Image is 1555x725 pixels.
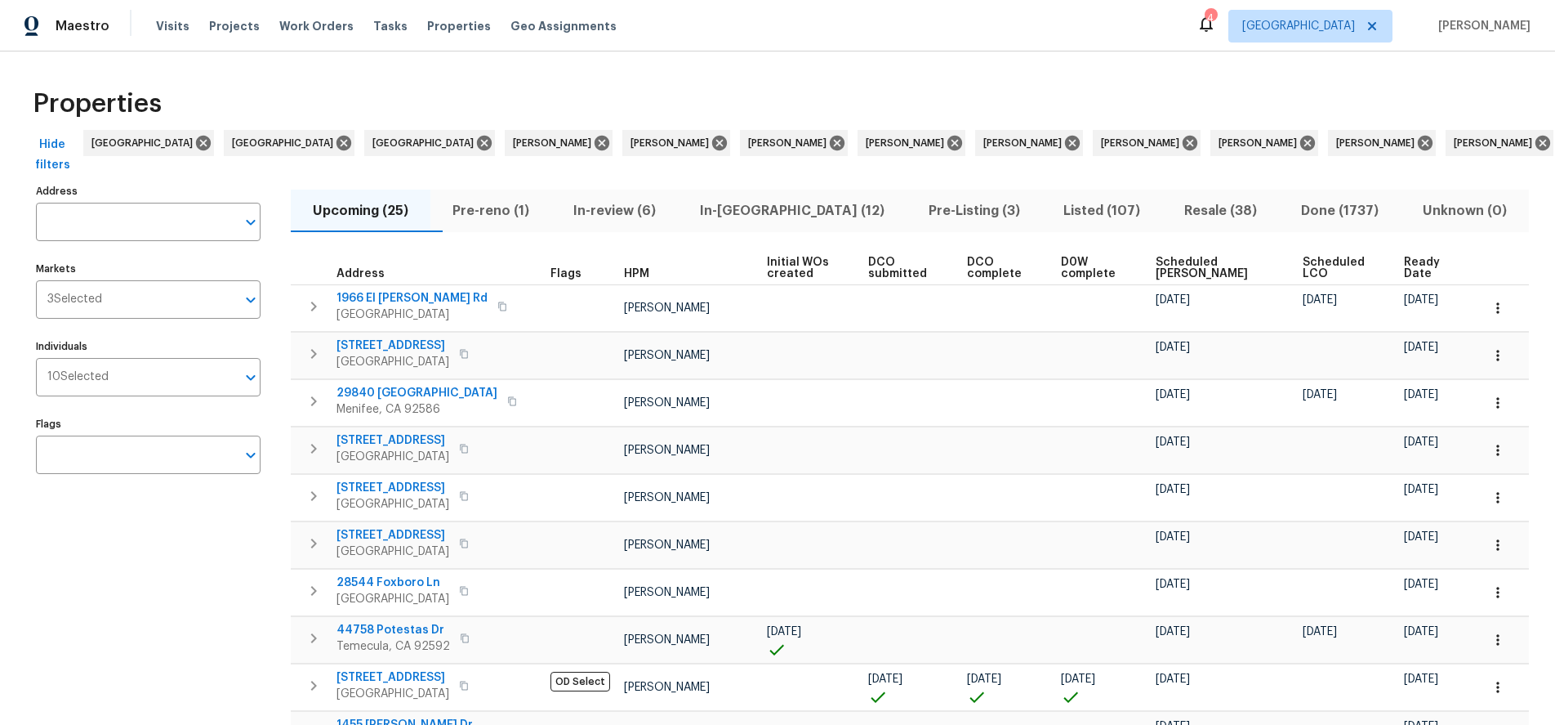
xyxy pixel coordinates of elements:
span: Upcoming (25) [301,199,421,222]
span: [DATE] [1156,531,1190,543]
label: Address [36,186,261,196]
span: HPM [624,268,649,280]
button: Open [239,444,262,467]
span: [GEOGRAPHIC_DATA] [91,135,199,151]
span: Visits [156,18,189,34]
span: Menifee, CA 92586 [336,401,497,418]
span: [PERSON_NAME] [983,135,1068,151]
span: [DATE] [1156,294,1190,306]
span: Temecula, CA 92592 [336,638,450,655]
span: Resale (38) [1172,199,1269,222]
span: [DATE] [1156,342,1190,353]
span: [PERSON_NAME] [513,135,598,151]
div: [PERSON_NAME] [858,130,965,156]
span: [GEOGRAPHIC_DATA] [336,686,449,702]
span: 44758 Potestas Dr [336,622,450,638]
span: [GEOGRAPHIC_DATA] [336,449,449,465]
label: Flags [36,419,261,429]
span: Done (1737) [1289,199,1391,222]
span: [PERSON_NAME] [624,587,710,598]
span: [DATE] [1404,389,1438,401]
span: [DATE] [1404,484,1438,495]
span: DCO complete [967,257,1034,280]
span: Ready Date [1404,257,1452,280]
span: [STREET_ADDRESS] [336,480,449,496]
span: [PERSON_NAME] [624,682,710,693]
span: [DATE] [1061,674,1095,685]
span: Unknown (0) [1410,199,1519,222]
span: [STREET_ADDRESS] [336,432,449,449]
span: [GEOGRAPHIC_DATA] [336,591,449,607]
span: Tasks [373,20,408,32]
button: Open [239,211,262,234]
span: [PERSON_NAME] [624,634,710,646]
div: [PERSON_NAME] [1210,130,1318,156]
span: 1966 El [PERSON_NAME] Rd [336,290,488,307]
div: [PERSON_NAME] [622,130,730,156]
span: [STREET_ADDRESS] [336,338,449,354]
span: 3 Selected [47,293,102,307]
span: Scheduled [PERSON_NAME] [1156,257,1274,280]
span: [DATE] [1156,674,1190,685]
span: D0W complete [1061,257,1128,280]
span: Properties [33,96,162,112]
span: [PERSON_NAME] [624,397,710,409]
span: [DATE] [1156,436,1190,448]
span: [DATE] [1404,579,1438,590]
div: [PERSON_NAME] [740,130,848,156]
span: [GEOGRAPHIC_DATA] [336,354,449,370]
span: [STREET_ADDRESS] [336,669,449,686]
span: Scheduled LCO [1303,257,1376,280]
div: [PERSON_NAME] [1328,130,1436,156]
span: OD Select [550,672,610,691]
span: [GEOGRAPHIC_DATA] [336,496,449,512]
span: [PERSON_NAME] [1454,135,1539,151]
span: Projects [209,18,260,34]
span: [PERSON_NAME] [1219,135,1303,151]
span: Hide filters [33,135,72,175]
span: [DATE] [1156,484,1190,495]
button: Open [239,289,262,311]
div: [PERSON_NAME] [505,130,613,156]
span: Initial WOs created [767,257,840,280]
span: [PERSON_NAME] [748,135,833,151]
span: Work Orders [279,18,354,34]
button: Open [239,366,262,389]
span: [PERSON_NAME] [866,135,951,151]
span: [DATE] [868,674,902,685]
span: Address [336,268,385,280]
span: [DATE] [1156,389,1190,401]
span: Properties [427,18,491,34]
span: [DATE] [1404,294,1438,306]
span: Flags [550,268,581,280]
span: In-[GEOGRAPHIC_DATA] (12) [688,199,897,222]
span: 28544 Foxboro Ln [336,575,449,591]
span: [PERSON_NAME] [624,350,710,361]
span: [GEOGRAPHIC_DATA] [232,135,340,151]
div: [GEOGRAPHIC_DATA] [224,130,354,156]
div: [GEOGRAPHIC_DATA] [364,130,495,156]
button: Hide filters [26,130,78,180]
span: [DATE] [1303,389,1337,401]
span: 10 Selected [47,370,109,384]
span: [DATE] [1404,626,1438,638]
span: Geo Assignments [510,18,617,34]
label: Individuals [36,342,261,351]
span: [PERSON_NAME] [624,492,710,503]
span: [DATE] [1404,342,1438,353]
span: Pre-reno (1) [440,199,541,222]
span: [DATE] [1404,436,1438,448]
label: Markets [36,264,261,274]
span: [DATE] [1303,626,1337,638]
span: [PERSON_NAME] [1432,18,1530,34]
span: [DATE] [1156,626,1190,638]
span: [GEOGRAPHIC_DATA] [336,307,488,323]
span: [PERSON_NAME] [624,302,710,314]
span: [PERSON_NAME] [1101,135,1186,151]
span: [DATE] [1404,674,1438,685]
span: In-review (6) [561,199,668,222]
span: [DATE] [1404,531,1438,543]
span: [PERSON_NAME] [624,445,710,456]
span: [DATE] [1303,294,1337,306]
span: Maestro [56,18,109,34]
